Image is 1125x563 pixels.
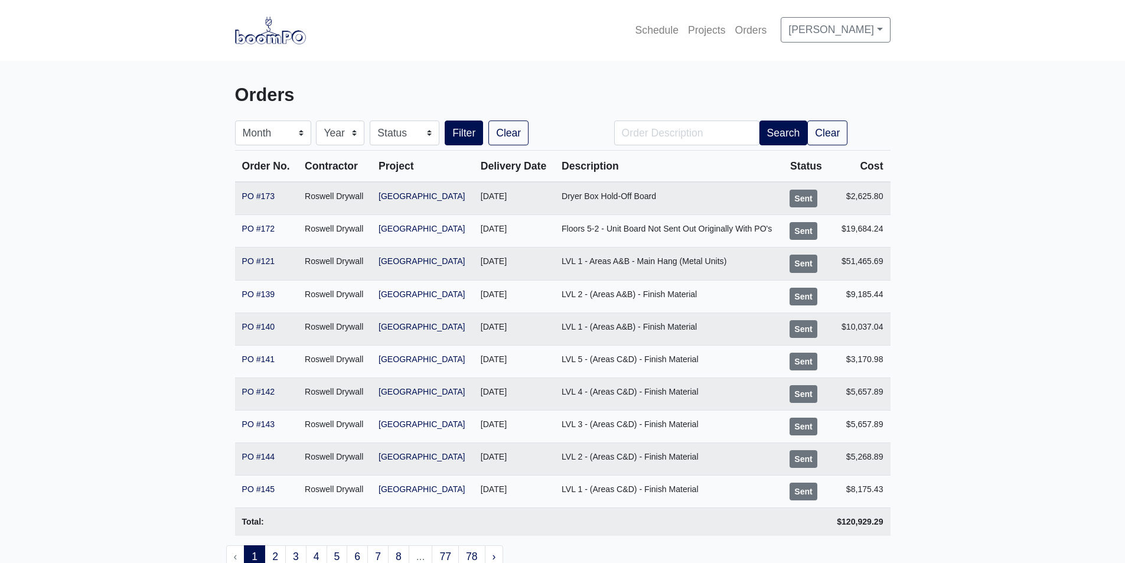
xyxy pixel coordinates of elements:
a: [PERSON_NAME] [781,17,890,42]
button: Search [759,121,808,145]
td: LVL 4 - (Areas C&D) - Finish Material [555,377,782,410]
a: [GEOGRAPHIC_DATA] [379,387,465,396]
div: Sent [790,353,817,370]
a: Schedule [631,17,683,43]
button: Filter [445,121,483,145]
td: Roswell Drywall [298,345,371,377]
td: Roswell Drywall [298,377,371,410]
td: LVL 5 - (Areas C&D) - Finish Material [555,345,782,377]
td: $9,185.44 [829,280,891,313]
strong: $120,929.29 [837,517,883,526]
a: [GEOGRAPHIC_DATA] [379,354,465,364]
td: Roswell Drywall [298,313,371,345]
a: PO #121 [242,256,275,266]
a: Projects [683,17,731,43]
td: [DATE] [474,215,555,248]
h3: Orders [235,84,554,106]
a: [GEOGRAPHIC_DATA] [379,484,465,494]
a: PO #144 [242,452,275,461]
td: LVL 1 - Areas A&B - Main Hang (Metal Units) [555,248,782,280]
a: PO #140 [242,322,275,331]
td: Roswell Drywall [298,280,371,313]
td: Floors 5-2 - Unit Board Not Sent Out Originally With PO's [555,215,782,248]
td: $2,625.80 [829,182,891,215]
td: $10,037.04 [829,313,891,345]
th: Cost [829,151,891,183]
td: [DATE] [474,410,555,442]
a: [GEOGRAPHIC_DATA] [379,256,465,266]
div: Sent [790,190,817,207]
td: LVL 1 - (Areas A&B) - Finish Material [555,313,782,345]
a: PO #139 [242,289,275,299]
a: PO #143 [242,419,275,429]
th: Status [782,151,829,183]
a: [GEOGRAPHIC_DATA] [379,289,465,299]
a: Orders [731,17,772,43]
td: Dryer Box Hold-Off Board [555,182,782,215]
a: Clear [807,121,847,145]
td: $19,684.24 [829,215,891,248]
div: Sent [790,320,817,338]
td: [DATE] [474,280,555,313]
input: Order Description [614,121,759,145]
td: $51,465.69 [829,248,891,280]
th: Order No. [235,151,298,183]
a: PO #142 [242,387,275,396]
a: [GEOGRAPHIC_DATA] [379,224,465,233]
div: Sent [790,385,817,403]
td: Roswell Drywall [298,442,371,475]
div: Sent [790,222,817,240]
td: Roswell Drywall [298,182,371,215]
th: Delivery Date [474,151,555,183]
td: [DATE] [474,345,555,377]
td: $5,268.89 [829,442,891,475]
td: Roswell Drywall [298,476,371,508]
td: $5,657.89 [829,377,891,410]
td: [DATE] [474,248,555,280]
th: Project [371,151,474,183]
div: Sent [790,418,817,435]
td: $8,175.43 [829,476,891,508]
img: boomPO [235,17,306,44]
div: Sent [790,450,817,468]
a: [GEOGRAPHIC_DATA] [379,419,465,429]
a: Clear [488,121,529,145]
td: $3,170.98 [829,345,891,377]
th: Contractor [298,151,371,183]
a: PO #145 [242,484,275,494]
td: Roswell Drywall [298,410,371,442]
td: Roswell Drywall [298,248,371,280]
td: Roswell Drywall [298,215,371,248]
a: PO #141 [242,354,275,364]
div: Sent [790,483,817,500]
td: [DATE] [474,442,555,475]
a: PO #172 [242,224,275,233]
td: LVL 2 - (Areas C&D) - Finish Material [555,442,782,475]
th: Description [555,151,782,183]
td: LVL 3 - (Areas C&D) - Finish Material [555,410,782,442]
td: $5,657.89 [829,410,891,442]
a: [GEOGRAPHIC_DATA] [379,452,465,461]
td: [DATE] [474,182,555,215]
td: LVL 1 - (Areas C&D) - Finish Material [555,476,782,508]
td: LVL 2 - (Areas A&B) - Finish Material [555,280,782,313]
strong: Total: [242,517,264,526]
div: Sent [790,255,817,272]
a: [GEOGRAPHIC_DATA] [379,322,465,331]
a: [GEOGRAPHIC_DATA] [379,191,465,201]
td: [DATE] [474,313,555,345]
a: PO #173 [242,191,275,201]
td: [DATE] [474,377,555,410]
div: Sent [790,288,817,305]
td: [DATE] [474,476,555,508]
